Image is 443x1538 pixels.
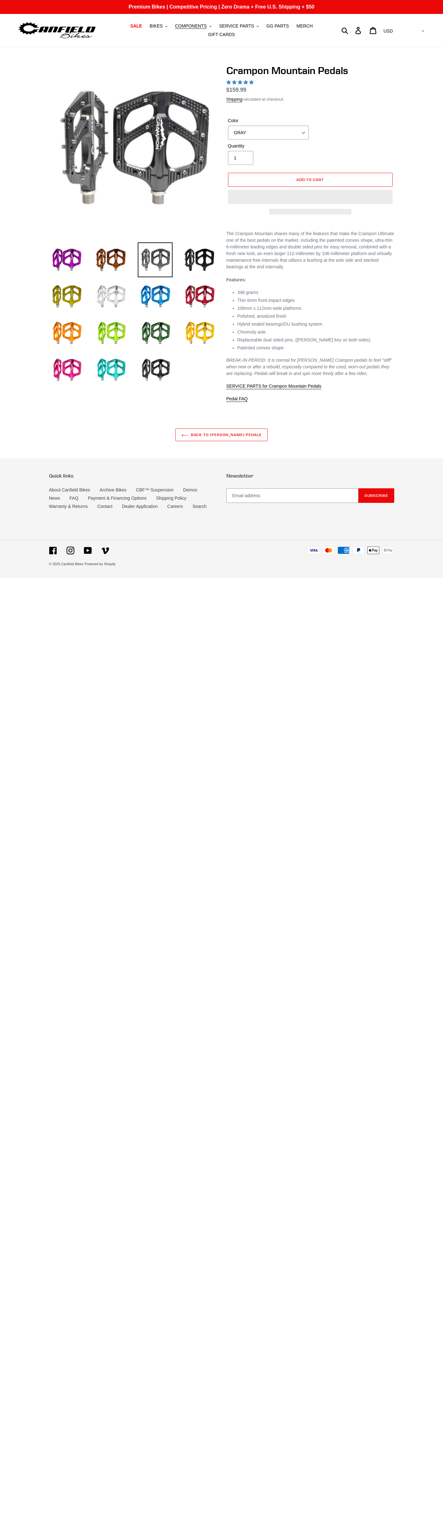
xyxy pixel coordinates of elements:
[147,22,171,30] button: BIKES
[182,316,217,351] img: Load image into Gallery viewer, gold
[237,337,394,343] li: Replaceable dual sided pins, ([PERSON_NAME] key on both sides)
[226,96,394,103] div: calculated at checkout.
[93,242,128,277] img: Load image into Gallery viewer, bronze
[49,316,84,351] img: Load image into Gallery viewer, orange
[216,22,262,30] button: SERVICE PARTS
[49,242,84,277] img: Load image into Gallery viewer, purple
[175,23,207,29] span: COMPONENTS
[228,173,393,187] button: Add to cart
[61,562,83,566] a: Canfield Bikes
[358,488,394,503] button: Subscribe
[237,313,394,320] li: Polished, anodized finish
[296,23,313,29] span: MERCH
[182,279,217,314] img: Load image into Gallery viewer, red
[219,23,254,29] span: SERVICE PARTS
[99,487,126,492] a: Archive Bikes
[49,279,84,314] img: Load image into Gallery viewer, gold
[49,473,217,479] p: Quick links
[97,504,112,509] a: Contact
[167,504,183,509] a: Careers
[17,21,97,41] img: Canfield Bikes
[138,316,173,351] img: Load image into Gallery viewer, PNW-green
[138,242,173,277] img: Load image into Gallery viewer, grey
[50,66,216,231] img: grey
[226,488,358,503] input: Email address
[266,23,289,29] span: GG PARTS
[85,562,116,566] a: Powered by Shopify
[296,177,324,182] span: Add to cart
[175,428,268,441] a: Back to [PERSON_NAME] PEDALS
[263,22,292,30] a: GG PARTS
[226,230,394,270] p: The Crampon Mountain shares many of the features that make the Crampon Ultimate one of the best p...
[172,22,215,30] button: COMPONENTS
[182,242,217,277] img: Load image into Gallery viewer, stealth
[237,345,394,351] li: Patented convex shape
[226,65,394,77] h1: Crampon Mountain Pedals
[226,384,321,389] a: SERVICE PARTS for Crampon Mountain Pedals
[156,496,187,501] a: Shipping Policy
[49,496,60,501] a: News
[208,32,235,37] span: GIFT CARDS
[237,305,394,312] li: 106mm x 112mm wide platforms
[93,316,128,351] img: Load image into Gallery viewer, fern-green
[226,396,248,402] a: Pedal FAQ
[49,353,84,387] img: Load image into Gallery viewer, pink
[226,358,392,376] em: BREAK-IN PERIOD: It is normal for [PERSON_NAME] Crampon pedals to feel “stiff” when new or after ...
[293,22,316,30] a: MERCH
[70,496,79,501] a: FAQ
[183,487,197,492] a: Demos
[237,297,394,304] li: Thin 6mm front impact edges
[93,353,128,387] img: Load image into Gallery viewer, turquoise
[136,487,174,492] a: CBF™ Suspension
[237,289,394,296] li: 398 grams
[122,504,158,509] a: Dealer Application
[226,473,394,479] p: Newsletter
[93,279,128,314] img: Load image into Gallery viewer, Silver
[228,143,309,149] label: Quantity
[150,23,163,29] span: BIKES
[205,30,238,39] a: GIFT CARDS
[49,504,88,509] a: Warranty & Returns
[364,493,388,498] span: Subscribe
[138,279,173,314] img: Load image into Gallery viewer, blue
[226,87,246,93] span: $159.99
[193,504,206,509] a: Search
[228,117,309,124] label: Color
[127,22,145,30] a: SALE
[226,277,246,282] strong: Features:
[49,487,90,492] a: About Canfield Bikes
[237,329,394,335] li: Chromoly axle
[138,353,173,387] img: Load image into Gallery viewer, black
[226,97,243,102] a: Shipping
[226,80,255,85] span: 4.97 stars
[130,23,142,29] span: SALE
[88,496,147,501] a: Payment & Financing Options
[49,562,84,566] small: © 2025,
[237,321,394,328] li: Hybrid sealed bearings/DU bushing system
